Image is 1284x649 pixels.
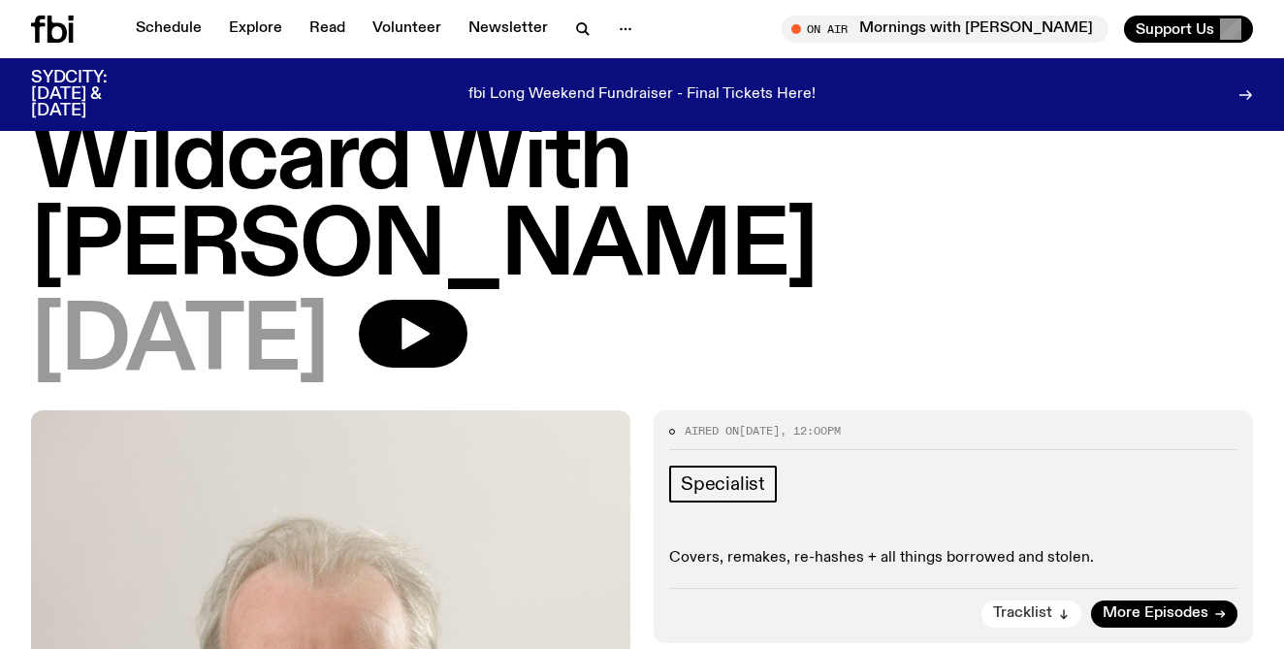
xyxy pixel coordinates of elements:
[31,117,1253,292] h1: Wildcard With [PERSON_NAME]
[1091,600,1237,628] a: More Episodes
[981,600,1081,628] button: Tracklist
[468,86,816,104] p: fbi Long Weekend Fundraiser - Final Tickets Here!
[1103,606,1208,621] span: More Episodes
[681,473,765,495] span: Specialist
[782,16,1108,43] button: On AirMornings with [PERSON_NAME]
[685,423,739,438] span: Aired on
[669,466,777,503] a: Specialist
[457,16,560,43] a: Newsletter
[1136,20,1214,38] span: Support Us
[1124,16,1253,43] button: Support Us
[31,70,155,119] h3: SYDCITY: [DATE] & [DATE]
[298,16,357,43] a: Read
[739,423,780,438] span: [DATE]
[780,423,841,438] span: , 12:00pm
[669,549,1237,568] p: Covers, remakes, re-hashes + all things borrowed and stolen.
[124,16,213,43] a: Schedule
[31,300,328,387] span: [DATE]
[993,606,1052,621] span: Tracklist
[361,16,453,43] a: Volunteer
[217,16,294,43] a: Explore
